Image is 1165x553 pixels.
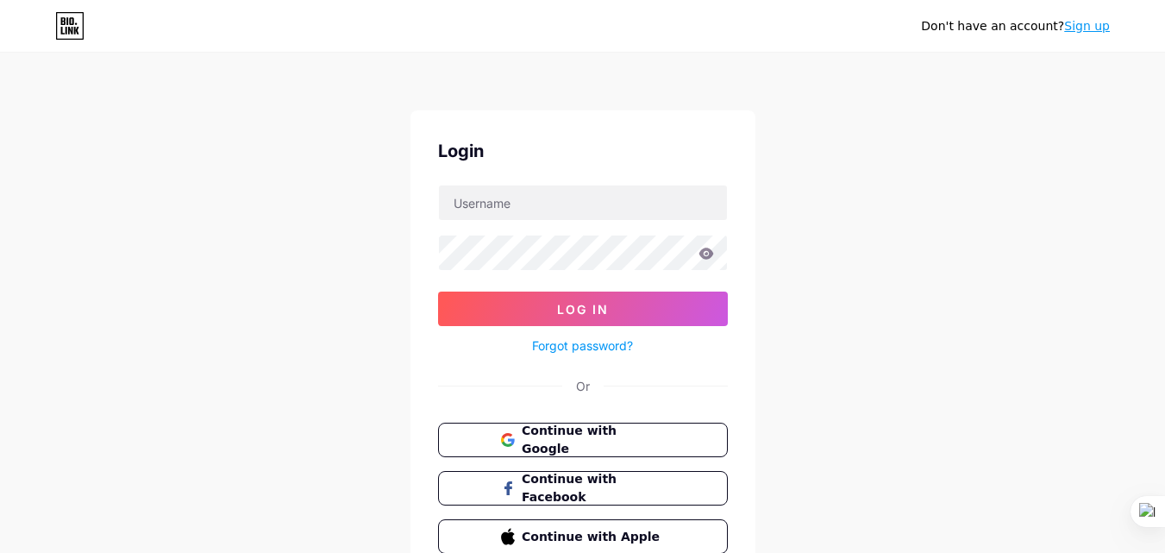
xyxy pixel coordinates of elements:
[522,422,664,458] span: Continue with Google
[921,17,1110,35] div: Don't have an account?
[439,185,727,220] input: Username
[438,138,728,164] div: Login
[557,302,609,317] span: Log In
[576,377,590,395] div: Or
[522,528,664,546] span: Continue with Apple
[438,471,728,506] button: Continue with Facebook
[438,423,728,457] button: Continue with Google
[438,292,728,326] button: Log In
[1064,19,1110,33] a: Sign up
[522,470,664,506] span: Continue with Facebook
[532,336,633,355] a: Forgot password?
